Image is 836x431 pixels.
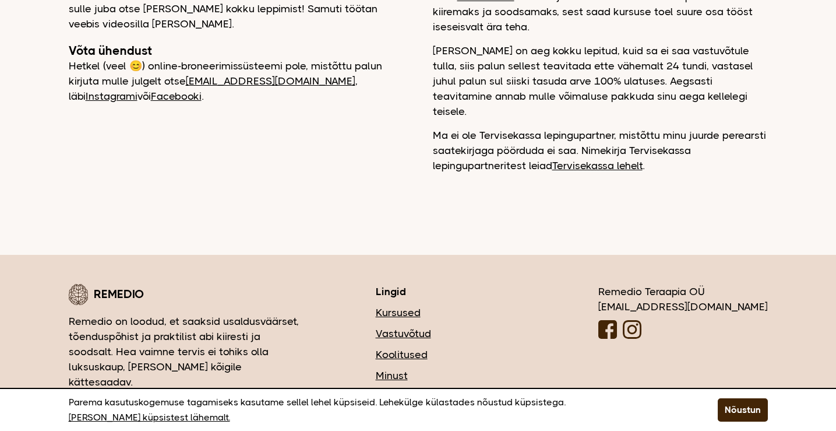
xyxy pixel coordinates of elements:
[376,284,528,299] h3: Lingid
[376,305,528,320] a: Kursused
[186,75,355,87] a: [EMAIL_ADDRESS][DOMAIN_NAME]
[151,90,202,102] a: Facebooki
[69,58,404,104] p: Hetkel (veel 😊) online-broneerimissüsteemi pole, mistõttu palun kirjuta mulle julgelt otse , läbi...
[376,326,528,341] a: Vastuvõtud
[598,320,617,339] img: Facebooki logo
[552,160,643,171] a: Tervisekassa lehelt
[86,90,137,102] a: Instagrami
[623,320,641,339] img: Instagrammi logo
[69,395,689,425] p: Parema kasutuskogemuse tagamiseks kasutame sellel lehel küpsiseid. Lehekülge külastades nõustud k...
[69,410,230,425] a: [PERSON_NAME] küpsistest lähemalt.
[376,347,528,362] a: Koolitused
[69,284,88,305] img: Remedio logo
[69,43,404,58] h2: Võta ühendust
[69,314,306,390] p: Remedio on loodud, et saaksid usaldusväärset, tõenduspõhist ja praktilist abi kiiresti ja soodsal...
[433,128,768,173] p: Ma ei ole Tervisekassa lepingupartner, mistõttu minu juurde perearsti saatekirjaga pöörduda ei sa...
[376,368,528,383] a: Minust
[69,284,306,305] div: Remedio
[598,299,768,314] div: [EMAIL_ADDRESS][DOMAIN_NAME]
[433,43,768,119] p: [PERSON_NAME] on aeg kokku lepitud, kuid sa ei saa vastuvõtule tulla, siis palun sellest teavitad...
[598,284,768,343] div: Remedio Teraapia OÜ
[718,398,768,422] button: Nõustun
